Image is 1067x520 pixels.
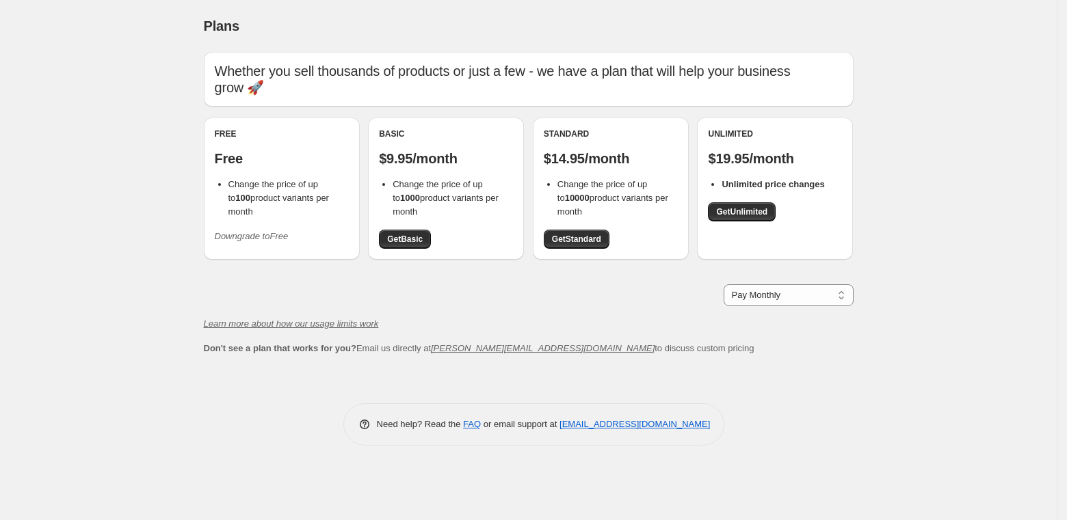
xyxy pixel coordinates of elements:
[708,202,776,221] a: GetUnlimited
[228,179,329,217] span: Change the price of up to product variants per month
[544,128,678,139] div: Standard
[235,193,250,203] b: 100
[204,343,356,353] b: Don't see a plan that works for you?
[431,343,655,353] a: [PERSON_NAME][EMAIL_ADDRESS][DOMAIN_NAME]
[379,150,513,167] p: $9.95/month
[557,179,668,217] span: Change the price of up to product variants per month
[377,419,464,429] span: Need help? Read the
[552,234,601,245] span: Get Standard
[400,193,420,203] b: 1000
[379,230,431,249] a: GetBasic
[716,206,767,217] span: Get Unlimited
[215,63,843,96] p: Whether you sell thousands of products or just a few - we have a plan that will help your busines...
[708,150,842,167] p: $19.95/month
[544,150,678,167] p: $14.95/month
[393,179,499,217] span: Change the price of up to product variants per month
[207,225,297,247] button: Downgrade toFree
[481,419,559,429] span: or email support at
[565,193,590,203] b: 10000
[379,128,513,139] div: Basic
[463,419,481,429] a: FAQ
[722,179,824,189] b: Unlimited price changes
[204,18,239,33] span: Plans
[204,343,754,353] span: Email us directly at to discuss custom pricing
[559,419,710,429] a: [EMAIL_ADDRESS][DOMAIN_NAME]
[215,231,289,241] i: Downgrade to Free
[387,234,423,245] span: Get Basic
[215,150,349,167] p: Free
[215,128,349,139] div: Free
[708,128,842,139] div: Unlimited
[204,318,379,329] a: Learn more about how our usage limits work
[544,230,609,249] a: GetStandard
